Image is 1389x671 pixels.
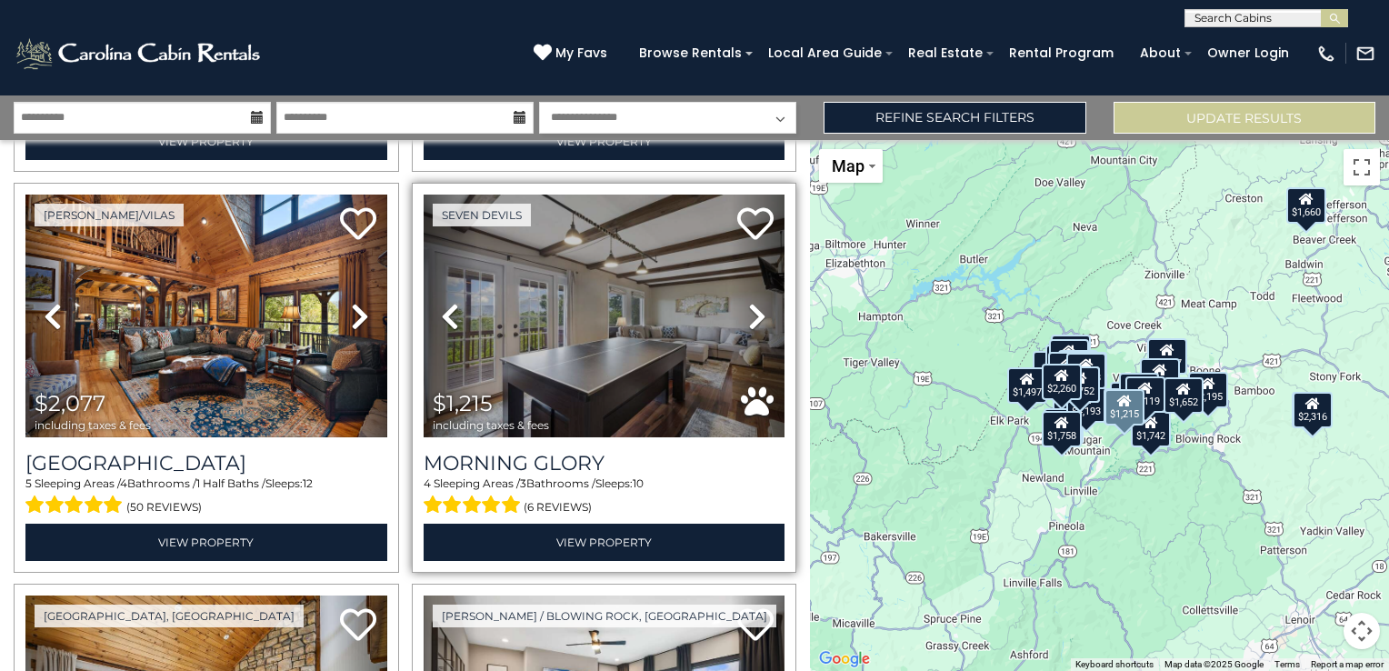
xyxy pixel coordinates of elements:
img: thumbnail_163281249.jpeg [25,195,387,436]
div: $2,195 [1188,372,1228,408]
div: $2,119 [1124,376,1164,413]
a: Seven Devils [433,204,531,226]
div: $1,330 [1067,352,1107,388]
button: Map camera controls [1344,613,1380,649]
span: (6 reviews) [524,496,592,519]
a: Browse Rentals [630,39,751,67]
div: $1,832 [1119,373,1159,409]
a: View Property [424,123,785,160]
a: [GEOGRAPHIC_DATA], [GEOGRAPHIC_DATA] [35,605,304,627]
img: thumbnail_164767122.jpeg [424,195,785,436]
div: $2,316 [1292,392,1332,428]
span: Map data ©2025 Google [1164,659,1264,669]
a: [PERSON_NAME]/Vilas [35,204,184,226]
a: Refine Search Filters [824,102,1085,134]
div: $1,298 [1066,353,1106,389]
a: Rental Program [1000,39,1123,67]
a: Real Estate [899,39,992,67]
div: $1,723 [1103,388,1143,425]
img: White-1-2.png [14,35,265,72]
a: [GEOGRAPHIC_DATA] [25,451,387,476]
div: $1,758 [1042,411,1082,447]
div: $1,660 [1286,187,1326,224]
a: View Property [25,123,387,160]
a: Local Area Guide [759,39,891,67]
span: including taxes & fees [433,419,549,431]
a: Morning Glory [424,451,785,476]
div: $2,127 [1291,392,1331,428]
span: My Favs [555,44,607,63]
a: View Property [424,524,785,561]
button: Update Results [1114,102,1375,134]
span: (50 reviews) [126,496,202,519]
div: $4,193 [1066,386,1106,423]
span: including taxes & fees [35,419,151,431]
span: 3 [520,476,526,490]
a: Add to favorites [737,205,774,245]
button: Toggle fullscreen view [1344,149,1380,185]
button: Change map style [819,149,883,183]
a: Open this area in Google Maps (opens a new window) [814,647,874,671]
span: 5 [25,476,32,490]
a: Terms [1274,659,1300,669]
a: Report a map error [1311,659,1384,669]
div: $2,170 [1139,358,1179,395]
div: $1,876 [1050,335,1090,371]
div: $1,652 [1164,377,1204,414]
span: $2,077 [35,390,105,416]
a: Add to favorites [340,606,376,646]
img: mail-regular-white.png [1355,44,1375,64]
div: $1,556 [1048,339,1088,376]
span: 4 [424,476,431,490]
h3: Diamond Creek Lodge [25,451,387,476]
div: Sleeping Areas / Bathrooms / Sleeps: [424,476,785,519]
a: [PERSON_NAME] / Blowing Rock, [GEOGRAPHIC_DATA] [433,605,776,627]
img: phone-regular-white.png [1316,44,1336,64]
span: $1,215 [433,390,493,416]
a: View Property [25,524,387,561]
div: $1,752 [1060,366,1100,403]
a: Add to favorites [340,205,376,245]
div: $1,497 [1007,367,1047,404]
button: Keyboard shortcuts [1075,658,1154,671]
a: Owner Login [1198,39,1298,67]
span: 12 [303,476,313,490]
div: $1,215 [1104,389,1144,426]
img: Google [814,647,874,671]
div: $1,600 [1058,350,1098,386]
a: About [1131,39,1190,67]
span: 4 [120,476,127,490]
div: $2,077 [1147,338,1187,375]
div: $1,742 [1130,411,1170,447]
div: $2,260 [1041,364,1081,400]
span: 1 Half Baths / [196,476,265,490]
a: My Favs [534,44,612,64]
div: Sleeping Areas / Bathrooms / Sleeps: [25,476,387,519]
span: 10 [633,476,644,490]
div: $1,301 [1044,408,1084,445]
span: Map [832,156,864,175]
